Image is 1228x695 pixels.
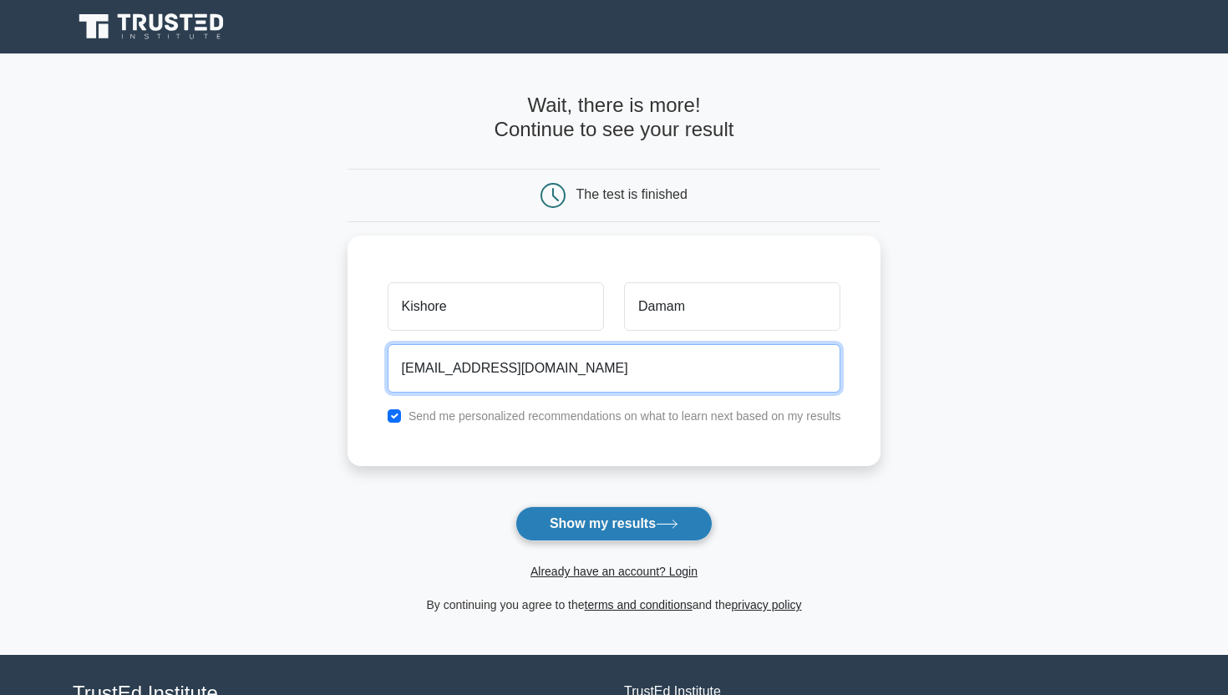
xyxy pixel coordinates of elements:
div: By continuing you agree to the and the [337,595,891,615]
button: Show my results [515,506,713,541]
h4: Wait, there is more! Continue to see your result [348,94,881,142]
label: Send me personalized recommendations on what to learn next based on my results [408,409,841,423]
div: The test is finished [576,187,688,201]
input: First name [388,282,604,331]
a: Already have an account? Login [530,565,698,578]
input: Last name [624,282,840,331]
a: terms and conditions [585,598,693,611]
a: privacy policy [732,598,802,611]
input: Email [388,344,841,393]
